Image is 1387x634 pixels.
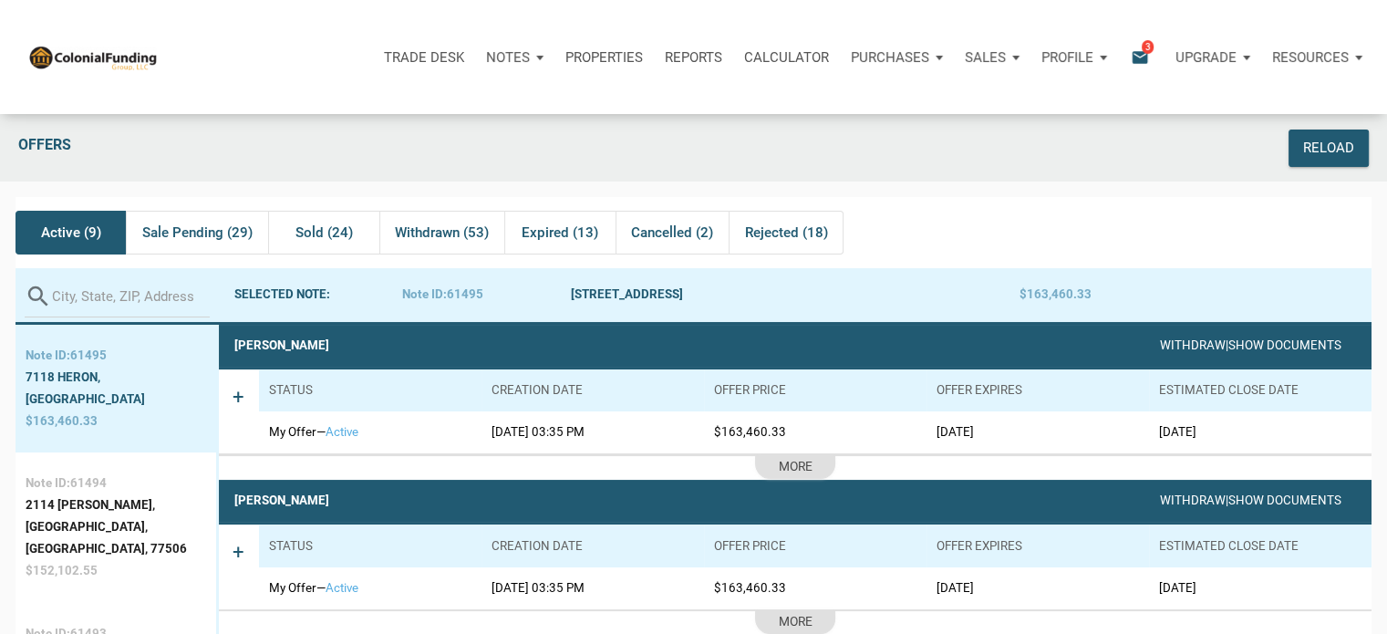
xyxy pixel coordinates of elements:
[268,211,379,255] div: Sold (24)
[481,369,704,411] th: Creation date
[522,222,598,244] span: Expired (13)
[26,494,206,516] div: 2114 [PERSON_NAME],
[295,222,353,244] span: Sold (24)
[654,30,733,85] button: Reports
[1041,49,1093,66] p: Profile
[1303,138,1354,159] div: Reload
[326,425,358,439] span: active
[316,581,326,595] span: —
[1228,338,1341,352] a: Show Documents
[447,287,483,301] span: 61495
[326,581,358,595] span: active
[234,335,329,357] div: [PERSON_NAME]
[1228,494,1341,507] a: Show Documents
[733,30,840,85] a: Calculator
[851,49,929,66] p: Purchases
[744,49,829,66] p: Calculator
[926,411,1149,453] td: [DATE]
[729,211,844,255] div: Rejected (18)
[234,284,403,306] div: Selected note:
[1142,39,1154,54] span: 3
[395,222,489,244] span: Withdrawn (53)
[9,130,1104,167] div: Offers
[126,211,267,255] div: Sale Pending (29)
[745,222,828,244] span: Rejected (18)
[16,211,127,255] div: Active (9)
[965,49,1006,66] p: Sales
[565,49,643,66] p: Properties
[1226,338,1228,352] span: |
[779,457,813,478] div: More
[779,612,813,633] div: More
[27,44,158,70] img: NoteUnlimited
[70,476,107,490] span: 61494
[504,211,616,255] div: Expired (13)
[142,222,253,244] span: Sale Pending (29)
[269,581,316,595] span: My Offer
[475,30,554,85] button: Notes
[1175,49,1237,66] p: Upgrade
[379,211,504,255] div: Withdrawn (53)
[704,567,926,609] td: $163,460.33
[1117,30,1164,85] button: email3
[233,540,244,594] span: +
[25,283,52,310] i: search
[1149,525,1371,566] th: Estimated Close Date
[1149,567,1371,609] td: [DATE]
[926,567,1149,609] td: [DATE]
[481,525,704,566] th: Creation date
[704,369,926,411] th: Offer price
[1149,369,1371,411] th: Estimated Close Date
[755,611,835,634] button: More
[1289,130,1369,167] button: Reload
[373,30,475,85] button: Trade Desk
[1129,47,1151,68] i: email
[1272,49,1349,66] p: Resources
[259,525,481,566] th: Status
[384,49,464,66] p: Trade Desk
[26,476,70,490] span: Note ID:
[1226,494,1228,507] span: |
[316,425,326,439] span: —
[616,211,729,255] div: Cancelled (2)
[259,369,481,411] th: Status
[481,411,704,453] td: [DATE] 03:35 PM
[1160,494,1226,507] a: Withdraw
[234,490,329,512] div: [PERSON_NAME]
[481,567,704,609] td: [DATE] 03:35 PM
[486,49,530,66] p: Notes
[840,30,954,85] button: Purchases
[755,456,835,479] button: More
[665,49,722,66] p: Reports
[926,369,1149,411] th: Offer Expires
[571,284,1020,306] div: [STREET_ADDRESS]
[1030,30,1118,85] button: Profile
[704,525,926,566] th: Offer price
[233,385,244,439] span: +
[554,30,654,85] a: Properties
[41,222,101,244] span: Active (9)
[1164,30,1261,85] button: Upgrade
[631,222,713,244] span: Cancelled (2)
[1020,284,1188,306] div: $163,460.33
[26,560,206,582] div: $152,102.55
[1261,30,1373,85] button: Resources
[954,30,1030,85] button: Sales
[926,525,1149,566] th: Offer Expires
[1149,411,1371,453] td: [DATE]
[269,425,316,439] span: My Offer
[704,411,926,453] td: $163,460.33
[1160,338,1226,352] a: Withdraw
[402,287,447,301] span: Note ID:
[52,276,210,317] input: City, State, ZIP, Address
[26,516,206,560] div: [GEOGRAPHIC_DATA], [GEOGRAPHIC_DATA], 77506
